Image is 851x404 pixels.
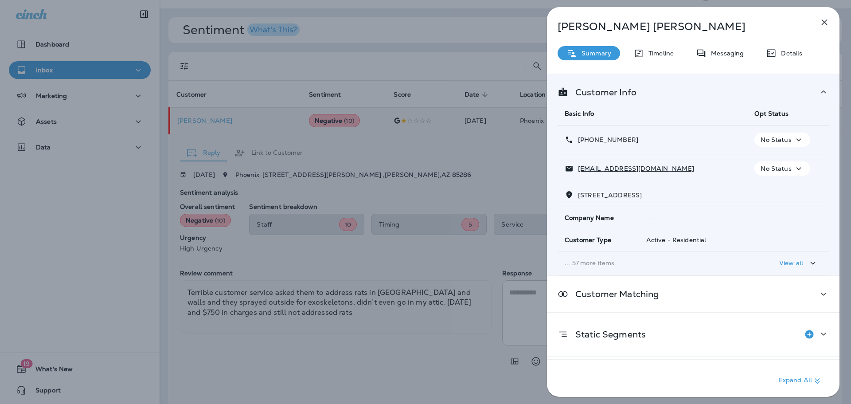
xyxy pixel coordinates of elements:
button: Add to Static Segment [800,326,818,343]
span: Customer Type [565,236,611,244]
span: Company Name [565,214,614,222]
button: Expand All [775,373,826,389]
p: No Status [761,165,791,172]
button: No Status [754,133,810,147]
p: [PHONE_NUMBER] [574,136,638,143]
p: Expand All [779,376,823,386]
p: ... 57 more items [565,259,740,267]
p: View all [779,259,803,267]
p: Customer Matching [568,290,659,298]
span: -- [646,214,652,222]
p: Summary [577,50,611,57]
span: Opt Status [754,110,788,118]
span: [STREET_ADDRESS] [578,191,642,199]
button: No Status [754,161,810,176]
p: Details [777,50,802,57]
p: Customer Info [568,89,636,96]
button: View all [776,255,822,271]
p: [PERSON_NAME] [PERSON_NAME] [558,20,800,33]
p: Static Segments [568,331,646,338]
span: Basic Info [565,110,594,118]
span: Active - Residential [646,236,707,244]
p: No Status [761,136,791,143]
p: Messaging [707,50,744,57]
p: [EMAIL_ADDRESS][DOMAIN_NAME] [574,165,694,172]
p: Timeline [644,50,674,57]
